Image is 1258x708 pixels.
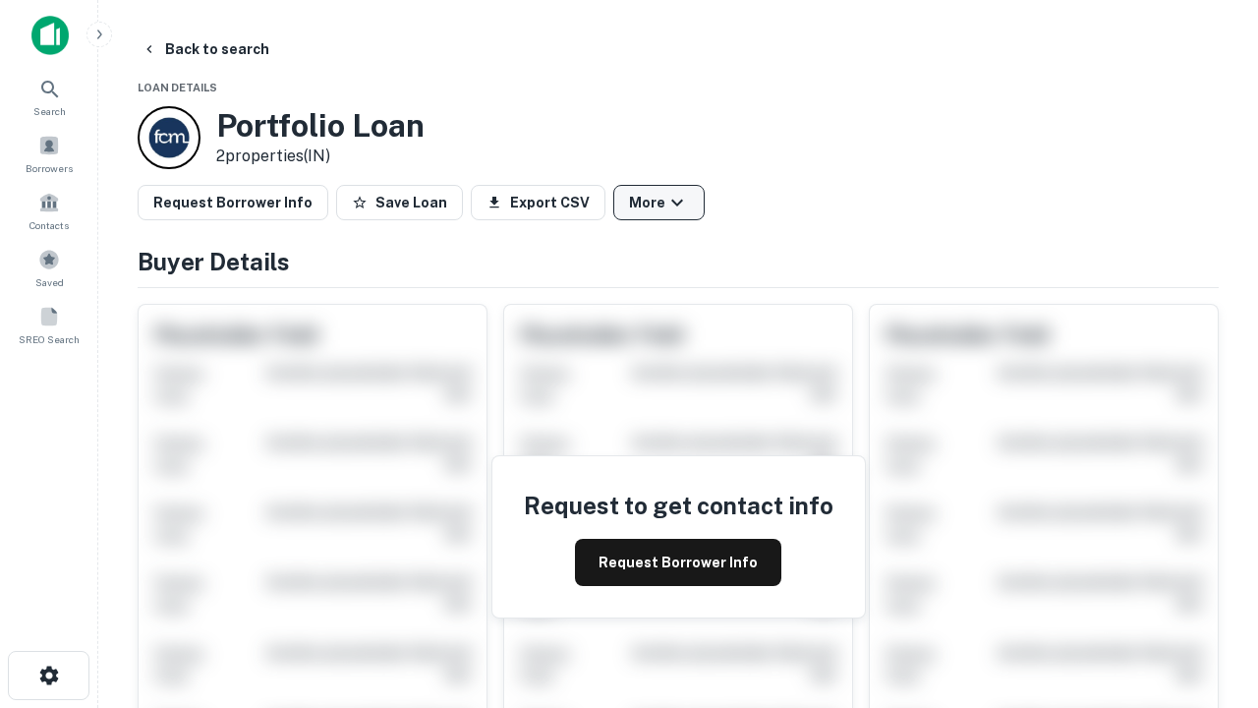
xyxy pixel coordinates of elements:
[575,539,781,586] button: Request Borrower Info
[471,185,605,220] button: Export CSV
[29,217,69,233] span: Contacts
[6,298,92,351] a: SREO Search
[1160,488,1258,582] iframe: Chat Widget
[613,185,705,220] button: More
[6,241,92,294] a: Saved
[138,82,217,93] span: Loan Details
[6,70,92,123] a: Search
[31,16,69,55] img: capitalize-icon.png
[6,127,92,180] a: Borrowers
[33,103,66,119] span: Search
[6,184,92,237] a: Contacts
[138,185,328,220] button: Request Borrower Info
[19,331,80,347] span: SREO Search
[216,145,425,168] p: 2 properties (IN)
[26,160,73,176] span: Borrowers
[336,185,463,220] button: Save Loan
[216,107,425,145] h3: Portfolio Loan
[138,244,1219,279] h4: Buyer Details
[134,31,277,67] button: Back to search
[35,274,64,290] span: Saved
[524,488,833,523] h4: Request to get contact info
